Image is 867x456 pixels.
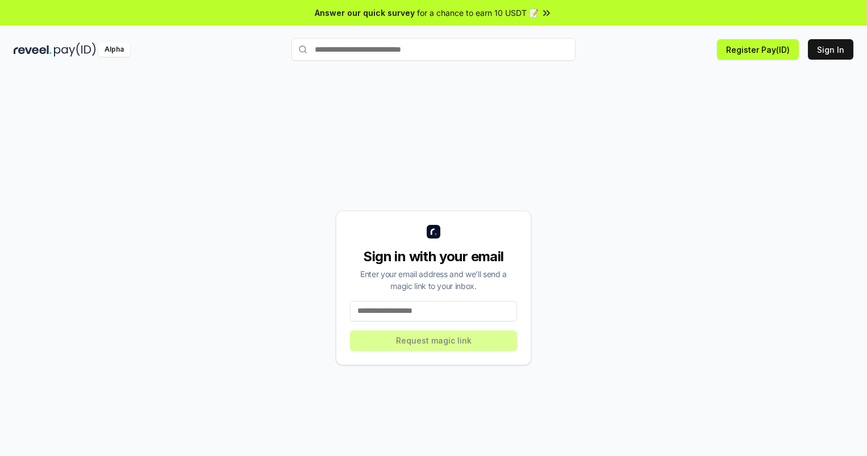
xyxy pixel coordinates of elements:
button: Sign In [808,39,853,60]
img: reveel_dark [14,43,52,57]
div: Alpha [98,43,130,57]
span: for a chance to earn 10 USDT 📝 [417,7,539,19]
button: Register Pay(ID) [717,39,799,60]
img: pay_id [54,43,96,57]
div: Sign in with your email [350,248,517,266]
img: logo_small [427,225,440,239]
span: Answer our quick survey [315,7,415,19]
div: Enter your email address and we’ll send a magic link to your inbox. [350,268,517,292]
